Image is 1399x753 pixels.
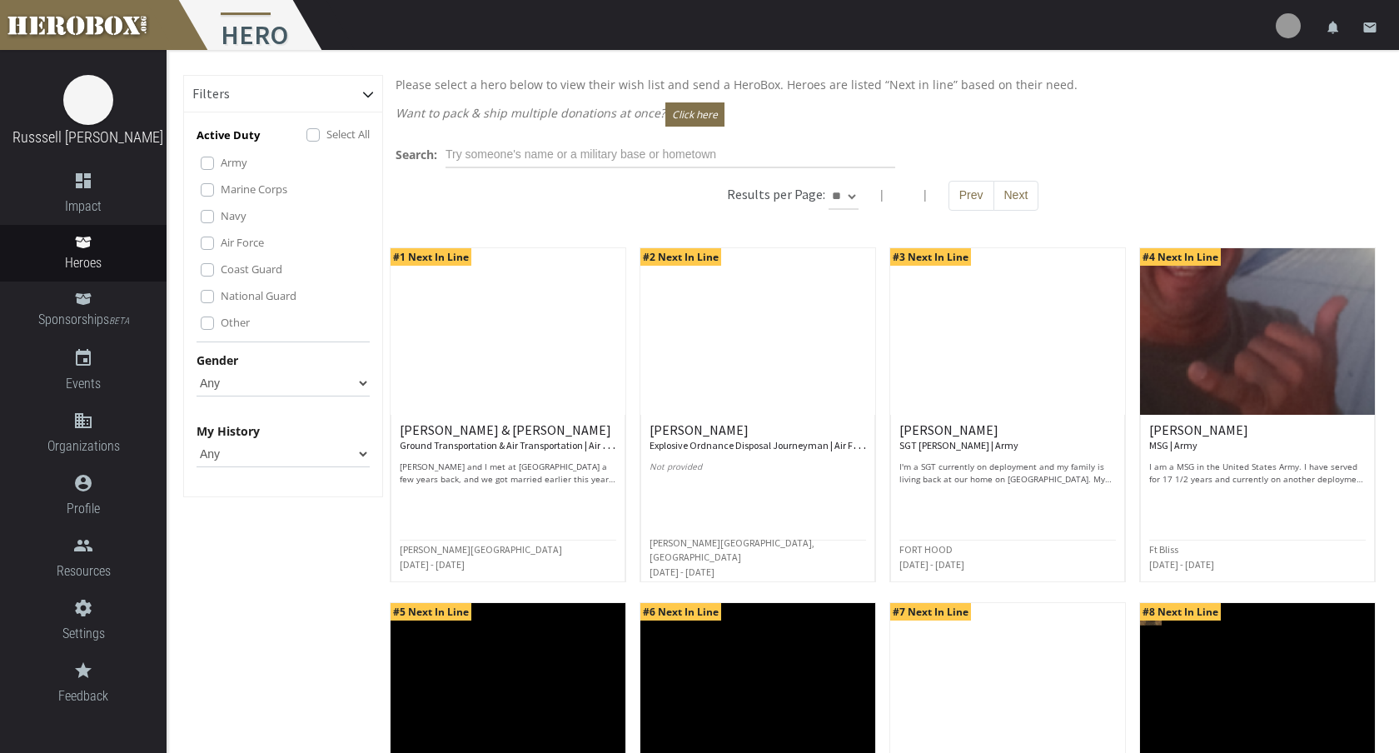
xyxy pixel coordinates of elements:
small: Explosive Ordnance Disposal Journeyman | Air Force [650,436,871,452]
p: Not provided [650,461,866,486]
a: #3 Next In Line [PERSON_NAME] SGT [PERSON_NAME] | Army I'm a SGT currently on deployment and my f... [889,247,1126,582]
small: Ft Bliss [1149,543,1178,556]
a: #1 Next In Line [PERSON_NAME] & [PERSON_NAME] Ground Transportation & Air Transportation | Air Fo... [390,247,626,582]
small: [DATE] - [DATE] [1149,558,1214,571]
small: [DATE] - [DATE] [650,566,714,578]
label: Army [221,153,247,172]
a: #4 Next In Line [PERSON_NAME] MSG | Army I am a MSG in the United States Army. I have served for ... [1139,247,1376,582]
label: National Guard [221,287,296,305]
span: #2 Next In Line [640,248,721,266]
label: Other [221,313,250,332]
span: #8 Next In Line [1140,603,1221,621]
p: I'm a SGT currently on deployment and my family is living back at our home on [GEOGRAPHIC_DATA]. ... [899,461,1116,486]
small: FORT HOOD [899,543,953,556]
i: notifications [1326,20,1341,35]
h6: [PERSON_NAME] [899,423,1116,452]
p: [PERSON_NAME] and I met at [GEOGRAPHIC_DATA] a few years back, and we got married earlier this ye... [400,461,616,486]
label: Navy [221,207,246,225]
h6: Results per Page: [727,186,825,202]
small: [PERSON_NAME][GEOGRAPHIC_DATA] [400,543,562,556]
label: Coast Guard [221,260,282,278]
span: | [879,187,885,202]
small: [PERSON_NAME][GEOGRAPHIC_DATA], [GEOGRAPHIC_DATA] [650,536,814,564]
small: Ground Transportation & Air Transportation | Air Force [400,436,625,452]
small: MSG | Army [1149,439,1197,451]
span: #1 Next In Line [391,248,471,266]
label: Marine Corps [221,180,287,198]
h6: [PERSON_NAME] & [PERSON_NAME] [400,423,616,452]
p: Please select a hero below to view their wish list and send a HeroBox. Heroes are listed “Next in... [396,75,1370,94]
h6: [PERSON_NAME] [1149,423,1366,452]
i: email [1362,20,1377,35]
label: Select All [326,125,370,143]
button: Click here [665,102,724,127]
span: #5 Next In Line [391,603,471,621]
label: Air Force [221,233,264,252]
a: #2 Next In Line [PERSON_NAME] Explosive Ordnance Disposal Journeyman | Air Force Not provided [PE... [640,247,876,582]
h6: [PERSON_NAME] [650,423,866,452]
p: Active Duty [197,126,260,145]
small: [DATE] - [DATE] [899,558,964,571]
small: [DATE] - [DATE] [400,558,465,571]
img: user-image [1276,13,1301,38]
h6: Filters [192,87,230,102]
small: BETA [109,316,129,327]
label: Search: [396,145,437,164]
button: Prev [948,181,994,211]
label: My History [197,421,260,441]
span: #6 Next In Line [640,603,721,621]
label: Gender [197,351,238,370]
button: Next [993,181,1039,211]
span: | [922,187,929,202]
span: #3 Next In Line [890,248,971,266]
a: Russsell [PERSON_NAME] [12,128,163,146]
small: SGT [PERSON_NAME] | Army [899,439,1018,451]
p: Want to pack & ship multiple donations at once? [396,102,1370,127]
input: Try someone's name or a military base or hometown [446,142,895,168]
span: #4 Next In Line [1140,248,1221,266]
span: #7 Next In Line [890,603,971,621]
p: I am a MSG in the United States Army. I have served for 17 1/2 years and currently on another dep... [1149,461,1366,486]
img: image [63,75,113,125]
